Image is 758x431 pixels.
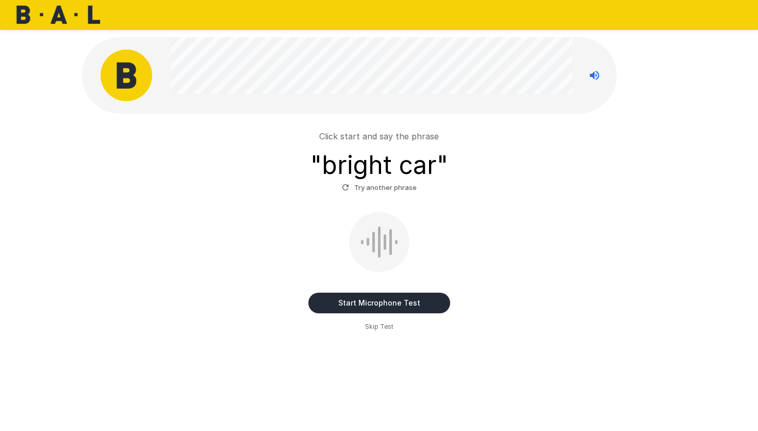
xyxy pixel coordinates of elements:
[365,322,393,332] span: Skip Test
[101,50,152,101] img: bal_avatar.png
[319,130,439,142] p: Click start and say the phrase
[339,180,419,196] button: Try another phrase
[308,293,450,313] button: Start Microphone Test
[584,65,605,86] button: Stop reading questions aloud
[310,151,448,180] h3: " bright car "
